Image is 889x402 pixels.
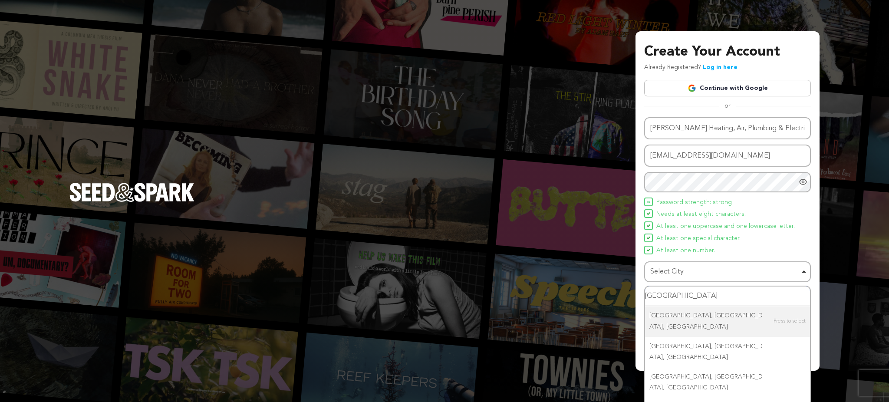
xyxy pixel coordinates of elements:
[644,42,811,63] h3: Create Your Account
[656,198,732,208] span: Password strength: strong
[644,117,811,139] input: Name
[69,183,194,202] img: Seed&Spark Logo
[69,183,194,219] a: Seed&Spark Homepage
[650,266,800,278] div: Select City
[688,84,696,92] img: Google logo
[656,221,795,232] span: At least one uppercase and one lowercase letter.
[647,248,650,252] img: Seed&Spark Icon
[647,212,650,215] img: Seed&Spark Icon
[644,80,811,96] a: Continue with Google
[656,234,741,244] span: At least one special character.
[719,102,736,110] span: or
[645,287,810,306] input: Select City
[645,337,810,367] div: [GEOGRAPHIC_DATA], [GEOGRAPHIC_DATA], [GEOGRAPHIC_DATA]
[644,145,811,167] input: Email address
[656,209,746,220] span: Needs at least eight characters.
[656,246,715,256] span: At least one number.
[647,224,650,227] img: Seed&Spark Icon
[647,236,650,240] img: Seed&Spark Icon
[647,200,650,204] img: Seed&Spark Icon
[799,178,807,186] a: Show password as plain text. Warning: this will display your password on the screen.
[645,367,810,398] div: [GEOGRAPHIC_DATA], [GEOGRAPHIC_DATA], [GEOGRAPHIC_DATA]
[703,64,738,70] a: Log in here
[644,63,738,73] p: Already Registered?
[645,306,810,336] div: [GEOGRAPHIC_DATA], [GEOGRAPHIC_DATA], [GEOGRAPHIC_DATA]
